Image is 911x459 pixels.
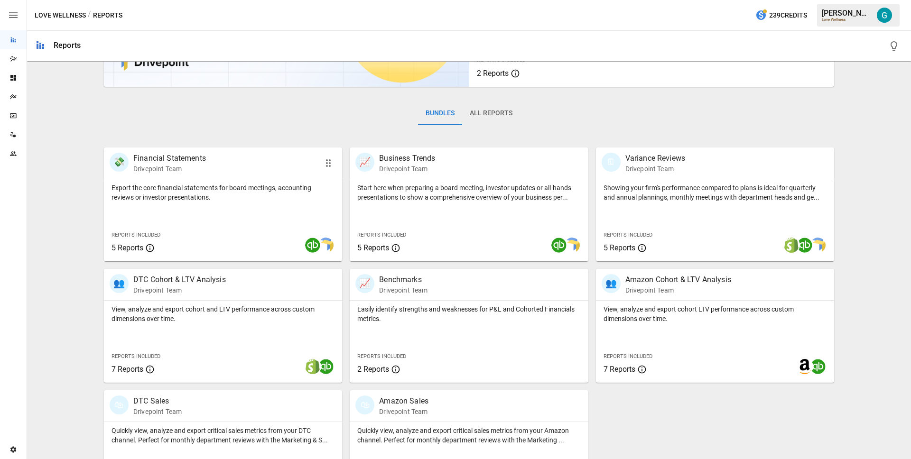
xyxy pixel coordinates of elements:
[379,407,428,416] p: Drivepoint Team
[133,274,226,285] p: DTC Cohort & LTV Analysis
[625,274,731,285] p: Amazon Cohort & LTV Analysis
[133,164,206,174] p: Drivepoint Team
[357,353,406,359] span: Reports Included
[133,153,206,164] p: Financial Statements
[752,7,811,24] button: 239Credits
[379,153,435,164] p: Business Trends
[625,285,731,295] p: Drivepoint Team
[604,304,827,323] p: View, analyze and export cohort LTV performance across custom dimensions over time.
[305,359,320,374] img: shopify
[379,164,435,174] p: Drivepoint Team
[112,365,143,374] span: 7 Reports
[810,359,826,374] img: quickbooks
[133,395,182,407] p: DTC Sales
[477,69,509,78] span: 2 Reports
[318,359,334,374] img: quickbooks
[110,395,129,414] div: 🛍
[822,18,871,22] div: Love Wellness
[357,304,580,323] p: Easily identify strengths and weaknesses for P&L and Cohorted Financials metrics.
[871,2,898,28] button: Gavin Acres
[305,238,320,253] img: quickbooks
[112,243,143,252] span: 5 Reports
[784,238,799,253] img: shopify
[551,238,567,253] img: quickbooks
[355,395,374,414] div: 🛍
[110,274,129,293] div: 👥
[625,164,685,174] p: Drivepoint Team
[877,8,892,23] img: Gavin Acres
[797,238,812,253] img: quickbooks
[112,183,335,202] p: Export the core financial statements for board meetings, accounting reviews or investor presentat...
[604,232,652,238] span: Reports Included
[112,353,160,359] span: Reports Included
[355,153,374,172] div: 📈
[318,238,334,253] img: smart model
[604,353,652,359] span: Reports Included
[604,183,827,202] p: Showing your firm's performance compared to plans is ideal for quarterly and annual plannings, mo...
[112,232,160,238] span: Reports Included
[602,274,621,293] div: 👥
[418,102,462,125] button: Bundles
[133,407,182,416] p: Drivepoint Team
[35,9,86,21] button: Love Wellness
[769,9,807,21] span: 239 Credits
[379,285,428,295] p: Drivepoint Team
[54,41,81,50] div: Reports
[133,285,226,295] p: Drivepoint Team
[604,243,635,252] span: 5 Reports
[604,365,635,374] span: 7 Reports
[379,395,428,407] p: Amazon Sales
[357,426,580,445] p: Quickly view, analyze and export critical sales metrics from your Amazon channel. Perfect for mon...
[112,426,335,445] p: Quickly view, analyze and export critical sales metrics from your DTC channel. Perfect for monthl...
[379,274,428,285] p: Benchmarks
[797,359,812,374] img: amazon
[565,238,580,253] img: smart model
[357,232,406,238] span: Reports Included
[355,274,374,293] div: 📈
[357,243,389,252] span: 5 Reports
[110,153,129,172] div: 💸
[357,183,580,202] p: Start here when preparing a board meeting, investor updates or all-hands presentations to show a ...
[88,9,91,21] div: /
[112,304,335,323] p: View, analyze and export cohort and LTV performance across custom dimensions over time.
[822,9,871,18] div: [PERSON_NAME]
[357,365,389,374] span: 2 Reports
[462,102,520,125] button: All Reports
[602,153,621,172] div: 🗓
[810,238,826,253] img: smart model
[625,153,685,164] p: Variance Reviews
